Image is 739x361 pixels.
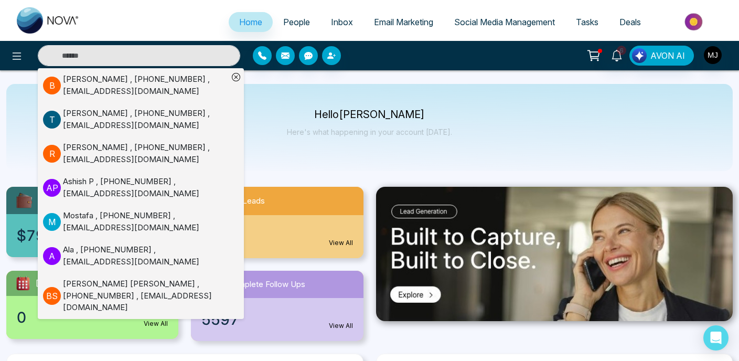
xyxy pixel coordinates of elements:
[604,46,629,64] a: 6
[15,275,31,292] img: todayTask.svg
[43,145,61,163] p: R
[63,108,228,131] div: [PERSON_NAME] , [PHONE_NUMBER] , [EMAIL_ADDRESS][DOMAIN_NAME]
[703,325,729,351] div: Open Intercom Messenger
[43,179,61,197] p: A P
[185,187,369,258] a: New Leads0View All
[144,319,168,328] a: View All
[43,111,61,129] p: T
[331,17,353,27] span: Inbox
[617,46,626,55] span: 6
[43,213,61,231] p: M
[43,247,61,265] p: A
[201,309,239,331] span: 5597
[629,46,694,66] button: AVON AI
[223,195,265,207] span: New Leads
[63,278,228,314] div: [PERSON_NAME] [PERSON_NAME] , [PHONE_NUMBER] , [EMAIL_ADDRESS][DOMAIN_NAME]
[287,128,452,136] p: Here's what happening in your account [DATE].
[185,271,369,341] a: Incomplete Follow Ups5597View All
[329,321,353,331] a: View All
[63,244,228,268] div: Ala , [PHONE_NUMBER] , [EMAIL_ADDRESS][DOMAIN_NAME]
[650,49,685,62] span: AVON AI
[619,17,641,27] span: Deals
[17,7,80,34] img: Nova CRM Logo
[273,12,320,32] a: People
[374,17,433,27] span: Email Marketing
[63,142,228,165] div: [PERSON_NAME] , [PHONE_NUMBER] , [EMAIL_ADDRESS][DOMAIN_NAME]
[320,12,363,32] a: Inbox
[576,17,598,27] span: Tasks
[17,306,26,328] span: 0
[283,17,310,27] span: People
[454,17,555,27] span: Social Media Management
[15,191,34,210] img: availableCredit.svg
[239,17,262,27] span: Home
[17,225,45,247] span: $79
[632,48,647,63] img: Lead Flow
[363,12,444,32] a: Email Marketing
[657,10,733,34] img: Market-place.gif
[229,12,273,32] a: Home
[63,73,228,97] div: [PERSON_NAME] , [PHONE_NUMBER] , [EMAIL_ADDRESS][DOMAIN_NAME]
[376,187,733,321] img: .
[36,278,81,290] span: [DATE] Task
[444,12,565,32] a: Social Media Management
[222,279,305,291] span: Incomplete Follow Ups
[565,12,609,32] a: Tasks
[43,287,61,305] p: B S
[43,77,61,94] p: B
[63,210,228,233] div: Mostafa , [PHONE_NUMBER] , [EMAIL_ADDRESS][DOMAIN_NAME]
[63,176,228,199] div: Ashish P , [PHONE_NUMBER] , [EMAIL_ADDRESS][DOMAIN_NAME]
[329,238,353,248] a: View All
[609,12,651,32] a: Deals
[704,46,722,64] img: User Avatar
[287,110,452,119] p: Hello [PERSON_NAME]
